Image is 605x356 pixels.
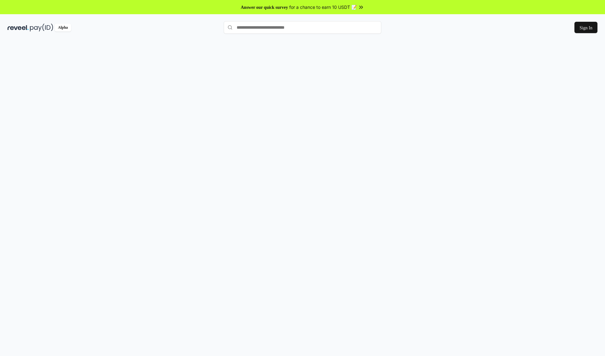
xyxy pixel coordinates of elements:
img: reveel_dark [8,24,29,32]
button: Sign In [572,22,597,33]
span: for a chance to earn 10 USDT 📝 [293,4,361,10]
div: Alpha [55,24,72,32]
span: Answer our quick survey [237,4,292,10]
img: pay_id [30,24,53,32]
